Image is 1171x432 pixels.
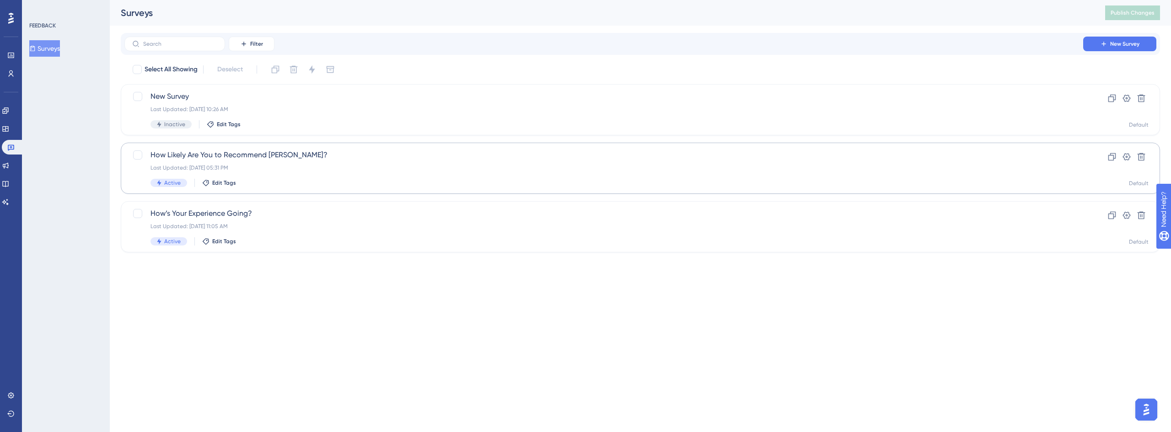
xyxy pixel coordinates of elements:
span: Publish Changes [1111,9,1155,16]
button: Filter [229,37,274,51]
span: Inactive [164,121,185,128]
div: Last Updated: [DATE] 05:31 PM [150,164,1057,171]
span: Deselect [217,64,243,75]
button: New Survey [1083,37,1156,51]
div: Last Updated: [DATE] 11:05 AM [150,223,1057,230]
span: New Survey [150,91,1057,102]
div: Surveys [121,6,1082,19]
span: Select All Showing [145,64,198,75]
div: Default [1129,180,1149,187]
button: Edit Tags [207,121,241,128]
span: Active [164,179,181,187]
span: Active [164,238,181,245]
button: Deselect [209,61,251,78]
div: Default [1129,238,1149,245]
button: Edit Tags [202,238,236,245]
span: Need Help? [21,2,57,13]
input: Search [143,41,217,47]
span: Edit Tags [212,179,236,187]
iframe: UserGuiding AI Assistant Launcher [1133,396,1160,423]
span: Edit Tags [217,121,241,128]
span: How Likely Are You to Recommend [PERSON_NAME]? [150,149,1057,160]
div: FEEDBACK [29,22,56,29]
span: New Survey [1110,40,1139,48]
span: How’s Your Experience Going? [150,208,1057,219]
span: Filter [250,40,263,48]
div: Last Updated: [DATE] 10:26 AM [150,106,1057,113]
button: Publish Changes [1105,5,1160,20]
button: Edit Tags [202,179,236,187]
button: Surveys [29,40,60,57]
div: Default [1129,121,1149,128]
span: Edit Tags [212,238,236,245]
